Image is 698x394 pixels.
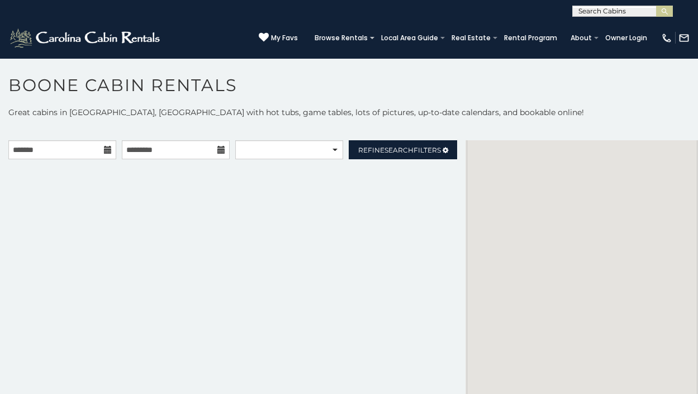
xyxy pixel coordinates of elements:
[309,30,373,46] a: Browse Rentals
[271,33,298,43] span: My Favs
[661,32,672,44] img: phone-regular-white.png
[446,30,496,46] a: Real Estate
[376,30,444,46] a: Local Area Guide
[384,146,414,154] span: Search
[349,140,457,159] a: RefineSearchFilters
[259,32,298,44] a: My Favs
[678,32,690,44] img: mail-regular-white.png
[565,30,597,46] a: About
[8,27,163,49] img: White-1-2.png
[358,146,441,154] span: Refine Filters
[600,30,653,46] a: Owner Login
[498,30,563,46] a: Rental Program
